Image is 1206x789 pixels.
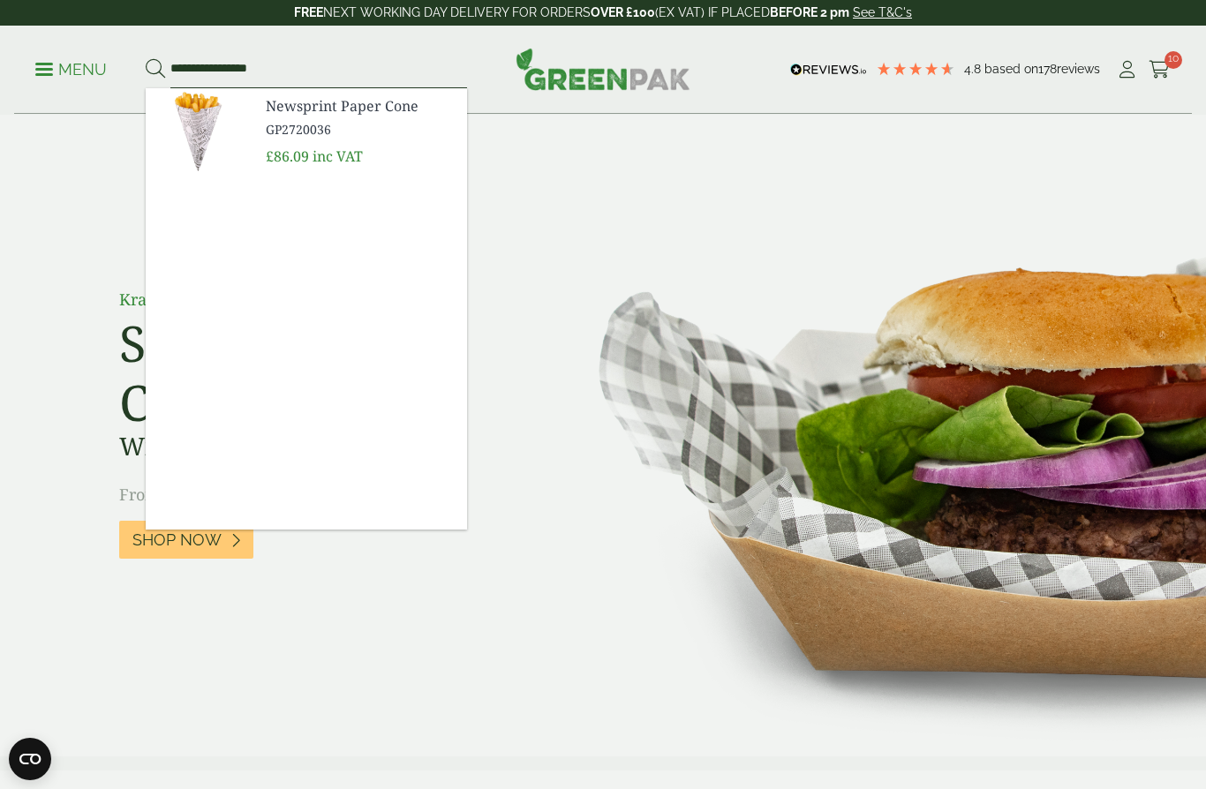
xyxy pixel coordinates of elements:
a: Newsprint Paper Cone GP2720036 [266,95,453,139]
h3: Wide Range of Food Trays [119,432,516,462]
span: GP2720036 [266,120,453,139]
strong: FREE [294,5,323,19]
img: GreenPak Supplies [516,48,690,90]
img: GP2720036 [146,88,252,173]
h2: Street Food Classics [119,313,516,432]
span: inc VAT [313,147,363,166]
i: Cart [1149,61,1171,79]
button: Open CMP widget [9,738,51,780]
a: 10 [1149,56,1171,83]
img: REVIEWS.io [790,64,867,76]
span: Newsprint Paper Cone [266,95,453,116]
p: Menu [35,59,107,80]
p: Kraft Burger Tray [119,288,516,312]
span: 10 [1165,51,1182,69]
span: From £23.05 [119,484,213,505]
a: Shop Now [119,521,253,559]
img: Street Food Classics [543,115,1206,756]
span: Shop Now [132,530,222,550]
span: 4.8 [964,62,984,76]
span: 178 [1038,62,1057,76]
span: reviews [1057,62,1100,76]
a: See T&C's [853,5,912,19]
strong: BEFORE 2 pm [770,5,849,19]
span: £86.09 [266,147,309,166]
span: Based on [984,62,1038,76]
strong: OVER £100 [591,5,655,19]
div: 4.78 Stars [876,61,955,77]
i: My Account [1116,61,1138,79]
a: Menu [35,59,107,77]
